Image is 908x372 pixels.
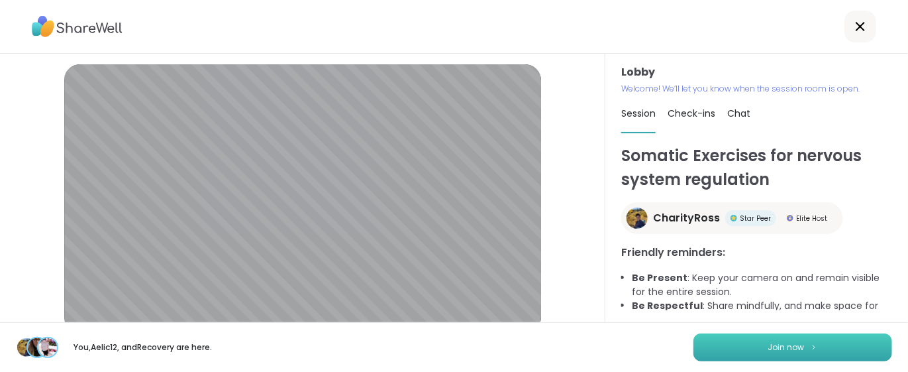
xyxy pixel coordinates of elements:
p: Welcome! We’ll let you know when the session room is open. [621,83,892,95]
img: Elite Host [787,215,793,221]
img: Star Peer [731,215,737,221]
span: Join now [768,341,805,353]
img: Recovery [38,338,57,357]
img: CharityRoss [17,338,36,357]
h3: Friendly reminders: [621,245,892,261]
h1: Somatic Exercises for nervous system regulation [621,144,892,192]
b: Be Respectful [632,299,703,312]
p: You, Aelic12 , and Recovery are here. [69,341,217,353]
a: CharityRossCharityRossStar PeerStar PeerElite HostElite Host [621,202,843,234]
button: Join now [693,334,892,361]
h3: Lobby [621,64,892,80]
li: : Keep your camera on and remain visible for the entire session. [632,271,892,299]
img: ShareWell Logomark [810,343,818,351]
span: Star Peer [740,214,771,223]
img: Aelic12 [28,338,46,357]
span: Check-ins [668,107,715,120]
span: Chat [727,107,750,120]
img: CharityRoss [627,208,648,229]
span: Elite Host [796,214,827,223]
b: Be Present [632,271,687,284]
li: : Share mindfully, and make space for everyone to share! [632,299,892,327]
span: Session [621,107,656,120]
img: ShareWell Logo [32,11,123,42]
span: CharityRoss [653,210,720,226]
